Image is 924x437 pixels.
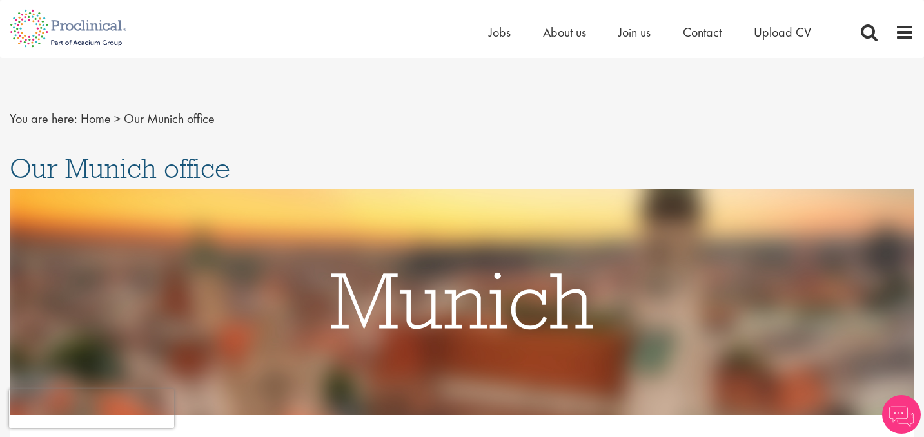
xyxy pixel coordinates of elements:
[124,110,215,127] span: Our Munich office
[114,110,121,127] span: >
[10,151,230,186] span: Our Munich office
[618,24,651,41] a: Join us
[754,24,811,41] a: Upload CV
[882,395,921,434] img: Chatbot
[81,110,111,127] a: breadcrumb link
[9,389,174,428] iframe: reCAPTCHA
[683,24,722,41] a: Contact
[489,24,511,41] a: Jobs
[543,24,586,41] a: About us
[10,110,77,127] span: You are here:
